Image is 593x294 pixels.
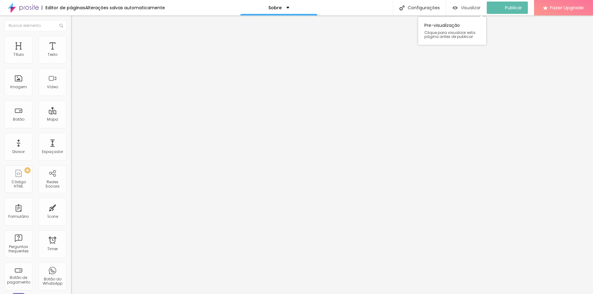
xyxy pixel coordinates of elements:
[452,5,458,10] img: view-1.svg
[446,2,487,14] button: Visualizar
[6,245,31,254] div: Perguntas frequentes
[461,5,481,10] span: Visualizar
[424,31,480,39] span: Clique para visualizar esta página antes de publicar.
[13,117,24,122] div: Botão
[12,150,25,154] div: Divisor
[71,15,593,294] iframe: Editor
[418,17,486,45] div: Pre-visualização
[487,2,528,14] button: Publicar
[268,6,282,10] p: Sobre
[5,20,66,31] input: Buscar elemento
[42,150,63,154] div: Espaçador
[47,247,58,251] div: Timer
[85,6,165,10] div: Alterações salvas automaticamente
[47,85,58,89] div: Vídeo
[40,277,65,286] div: Botão do WhatsApp
[47,214,58,219] div: Ícone
[47,117,58,122] div: Mapa
[8,214,29,219] div: Formulário
[399,5,405,10] img: Icone
[550,5,584,10] span: Fazer Upgrade
[40,180,65,189] div: Redes Sociais
[10,85,27,89] div: Imagem
[13,52,24,57] div: Título
[505,5,522,10] span: Publicar
[6,275,31,284] div: Botão de pagamento
[42,6,85,10] div: Editor de páginas
[48,52,57,57] div: Texto
[59,24,63,27] img: Icone
[6,180,31,189] div: Código HTML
